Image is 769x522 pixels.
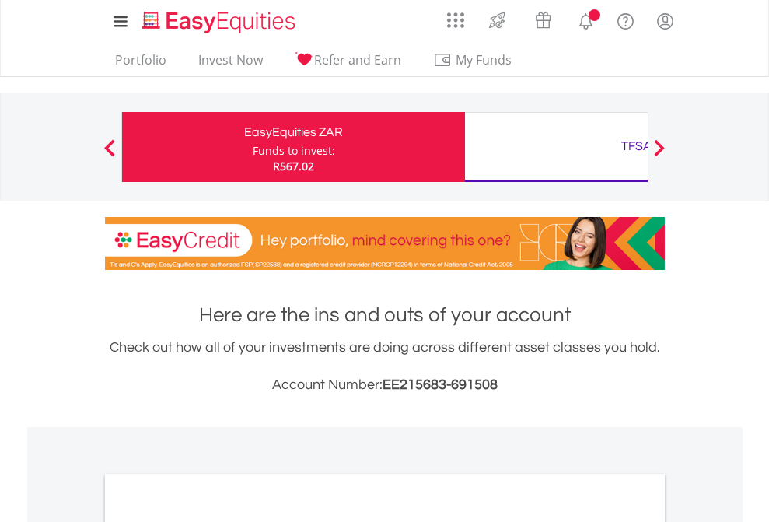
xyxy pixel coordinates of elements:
h1: Here are the ins and outs of your account [105,301,665,329]
a: Refer and Earn [288,52,407,76]
a: Notifications [566,4,606,35]
a: Portfolio [109,52,173,76]
button: Previous [94,147,125,163]
img: EasyEquities_Logo.png [139,9,302,35]
a: Vouchers [520,4,566,33]
span: EE215683-691508 [383,377,498,392]
span: My Funds [433,50,535,70]
img: thrive-v2.svg [484,8,510,33]
img: EasyCredit Promotion Banner [105,217,665,270]
a: FAQ's and Support [606,4,645,35]
div: Funds to invest: [253,143,335,159]
span: R567.02 [273,159,314,173]
img: vouchers-v2.svg [530,8,556,33]
a: AppsGrid [437,4,474,29]
a: My Profile [645,4,685,38]
button: Next [644,147,675,163]
h3: Account Number: [105,374,665,396]
a: Home page [136,4,302,35]
div: EasyEquities ZAR [131,121,456,143]
div: Check out how all of your investments are doing across different asset classes you hold. [105,337,665,396]
img: grid-menu-icon.svg [447,12,464,29]
span: Refer and Earn [314,51,401,68]
a: Invest Now [192,52,269,76]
